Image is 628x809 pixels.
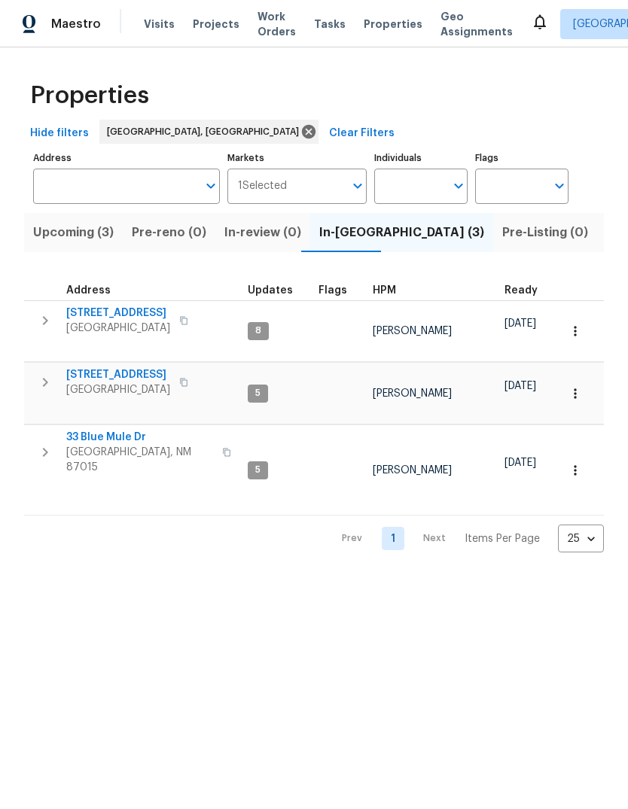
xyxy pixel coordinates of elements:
span: [GEOGRAPHIC_DATA] [66,321,170,336]
span: Maestro [51,17,101,32]
button: Open [200,175,221,196]
span: Visits [144,17,175,32]
span: [GEOGRAPHIC_DATA], [GEOGRAPHIC_DATA] [107,124,305,139]
span: [DATE] [505,381,536,391]
span: 33 Blue Mule Dr [66,430,213,445]
span: Projects [193,17,239,32]
span: [STREET_ADDRESS] [66,367,170,382]
span: Flags [319,285,347,296]
button: Clear Filters [323,120,401,148]
span: 5 [249,464,267,476]
label: Individuals [374,154,468,163]
span: Upcoming (3) [33,222,114,243]
button: Open [549,175,570,196]
label: Flags [475,154,569,163]
span: [PERSON_NAME] [373,388,452,399]
nav: Pagination Navigation [328,525,604,552]
div: Earliest renovation start date (first business day after COE or Checkout) [505,285,551,296]
span: Properties [364,17,422,32]
span: Hide filters [30,124,89,143]
span: Ready [505,285,538,296]
span: HPM [373,285,396,296]
span: 5 [249,387,267,400]
span: Work Orders [258,9,296,39]
a: Goto page 1 [382,527,404,550]
span: Tasks [314,19,346,29]
label: Markets [227,154,367,163]
label: Address [33,154,220,163]
span: Pre-Listing (0) [502,222,588,243]
div: 25 [558,519,604,558]
span: [PERSON_NAME] [373,465,452,476]
span: [PERSON_NAME] [373,326,452,336]
span: [STREET_ADDRESS] [66,306,170,321]
span: In-review (0) [224,222,301,243]
span: [DATE] [505,318,536,329]
span: [DATE] [505,458,536,468]
span: In-[GEOGRAPHIC_DATA] (3) [319,222,484,243]
span: [GEOGRAPHIC_DATA], NM 87015 [66,445,213,475]
span: Updates [248,285,293,296]
span: [GEOGRAPHIC_DATA] [66,382,170,397]
span: 8 [249,324,267,337]
span: Geo Assignments [441,9,513,39]
button: Hide filters [24,120,95,148]
div: [GEOGRAPHIC_DATA], [GEOGRAPHIC_DATA] [99,120,319,144]
span: Address [66,285,111,296]
span: Pre-reno (0) [132,222,206,243]
span: Clear Filters [329,124,395,143]
button: Open [448,175,469,196]
span: 1 Selected [238,180,287,193]
p: Items Per Page [465,531,540,546]
span: Properties [30,88,149,103]
button: Open [347,175,368,196]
